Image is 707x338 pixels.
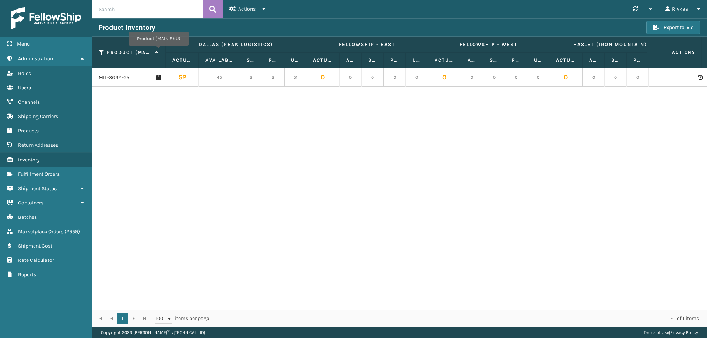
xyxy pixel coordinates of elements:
a: Terms of Use [644,330,669,335]
label: Unallocated [291,57,299,64]
div: | [644,327,698,338]
td: 3 [262,68,284,87]
td: 3 [240,68,262,87]
img: logo [11,7,81,29]
span: 100 [155,315,166,322]
td: 0 [340,68,362,87]
td: 0 [527,68,549,87]
label: Pending [390,57,399,64]
span: Inventory [18,157,40,163]
span: ( 2959 ) [64,228,80,235]
label: Pending [269,57,277,64]
td: 0 [627,68,649,87]
span: Batches [18,214,37,220]
td: 0 [406,68,428,87]
span: Rate Calculator [18,257,54,263]
span: Roles [18,70,31,77]
div: 1 - 1 of 1 items [219,315,699,322]
span: Shipping Carriers [18,113,58,120]
label: Available [468,57,476,64]
td: 51 [284,68,306,87]
span: Containers [18,200,43,206]
label: Actual Quantity [556,57,576,64]
label: Available [205,57,233,64]
span: Actions [238,6,256,12]
label: Fellowship - West [435,41,542,48]
span: Users [18,85,31,91]
td: 0 [384,68,406,87]
td: 0 [549,68,583,87]
a: Privacy Policy [670,330,698,335]
td: 0 [461,68,483,87]
label: Available [589,57,598,64]
label: Dallas (Peak Logistics) [172,41,299,48]
td: 0 [583,68,605,87]
i: Product Activity [698,75,702,80]
button: Export to .xls [646,21,700,34]
label: Safety [368,57,377,64]
span: Channels [18,99,40,105]
td: 0 [605,68,627,87]
label: Product (MAIN SKU) [107,49,151,56]
span: Menu [17,41,30,47]
td: 0 [362,68,384,87]
span: items per page [155,313,209,324]
label: Actual Quantity [172,57,192,64]
td: 0 [483,68,505,87]
span: Shipment Status [18,185,57,192]
p: Copyright 2023 [PERSON_NAME]™ v [TECHNICAL_ID] [101,327,205,338]
label: Available [346,57,355,64]
span: Products [18,128,39,134]
td: 45 [199,68,240,87]
span: Shipment Cost [18,243,52,249]
span: Actions [649,46,700,58]
label: Fellowship - East [313,41,421,48]
label: Unallocated [412,57,421,64]
span: Return Addresses [18,142,58,148]
label: Haslet (Iron Mountain) [556,41,664,48]
span: Marketplace Orders [18,228,63,235]
label: Safety [490,57,498,64]
span: Administration [18,56,53,62]
label: Pending [633,57,642,64]
label: Actual Quantity [435,57,454,64]
label: Pending [512,57,520,64]
span: Fulfillment Orders [18,171,60,177]
a: MIL-SGRY-GY [99,74,130,81]
label: Unallocated [534,57,542,64]
td: 0 [649,68,671,87]
label: Safety [611,57,620,64]
a: 1 [117,313,128,324]
td: 0 [505,68,527,87]
td: 52 [166,68,199,87]
td: 0 [306,68,340,87]
h3: Product Inventory [99,23,155,32]
label: Safety [247,57,255,64]
td: 0 [428,68,461,87]
span: Reports [18,271,36,278]
label: Actual Quantity [313,57,333,64]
